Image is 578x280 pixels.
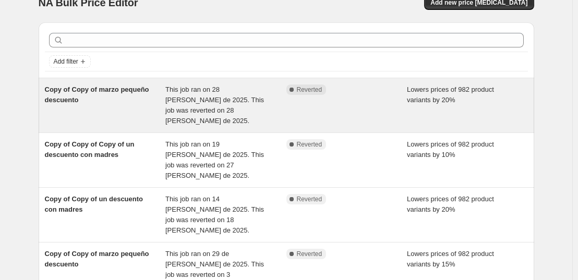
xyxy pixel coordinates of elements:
[165,86,264,125] span: This job ran on 28 [PERSON_NAME] de 2025. This job was reverted on 28 [PERSON_NAME] de 2025.
[407,195,494,213] span: Lowers prices of 982 product variants by 20%
[45,86,149,104] span: Copy of Copy of marzo pequeño descuento
[45,195,143,213] span: Copy of Copy of un descuento con madres
[297,140,322,149] span: Reverted
[297,195,322,203] span: Reverted
[407,86,494,104] span: Lowers prices of 982 product variants by 20%
[54,57,78,66] span: Add filter
[165,140,264,179] span: This job ran on 19 [PERSON_NAME] de 2025. This job was reverted on 27 [PERSON_NAME] de 2025.
[407,140,494,159] span: Lowers prices of 982 product variants by 10%
[45,250,149,268] span: Copy of Copy of marzo pequeño descuento
[297,250,322,258] span: Reverted
[407,250,494,268] span: Lowers prices of 982 product variants by 15%
[165,195,264,234] span: This job ran on 14 [PERSON_NAME] de 2025. This job was reverted on 18 [PERSON_NAME] de 2025.
[49,55,91,68] button: Add filter
[297,86,322,94] span: Reverted
[45,140,135,159] span: Copy of Copy of Copy of un descuento con madres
